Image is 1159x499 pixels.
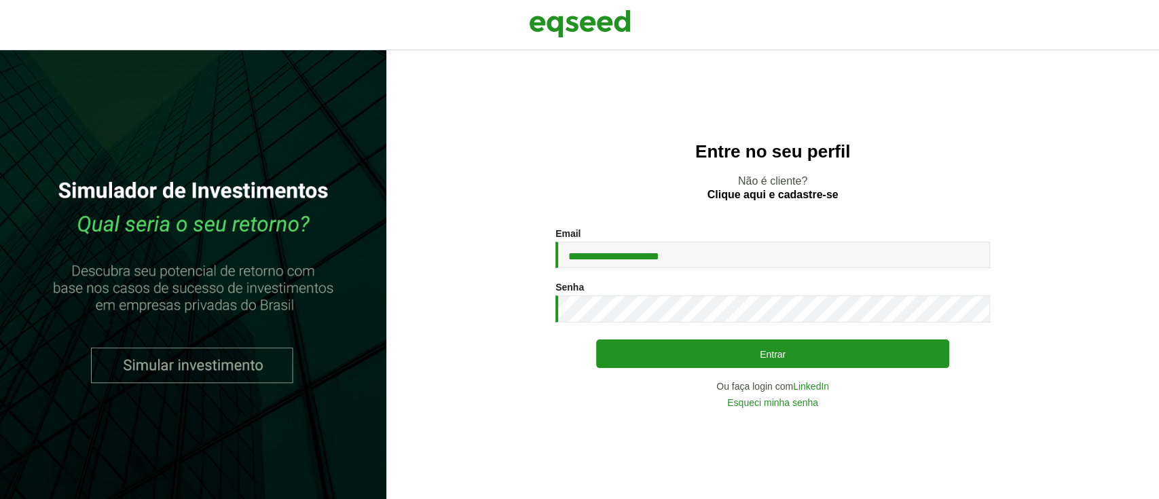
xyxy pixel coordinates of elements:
div: Ou faça login com [555,382,990,391]
a: Clique aqui e cadastre-se [707,189,839,200]
p: Não é cliente? [413,174,1132,200]
a: Esqueci minha senha [727,398,818,407]
a: LinkedIn [793,382,829,391]
label: Senha [555,282,584,292]
h2: Entre no seu perfil [413,142,1132,162]
label: Email [555,229,581,238]
img: EqSeed Logo [529,7,631,41]
button: Entrar [596,339,949,368]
